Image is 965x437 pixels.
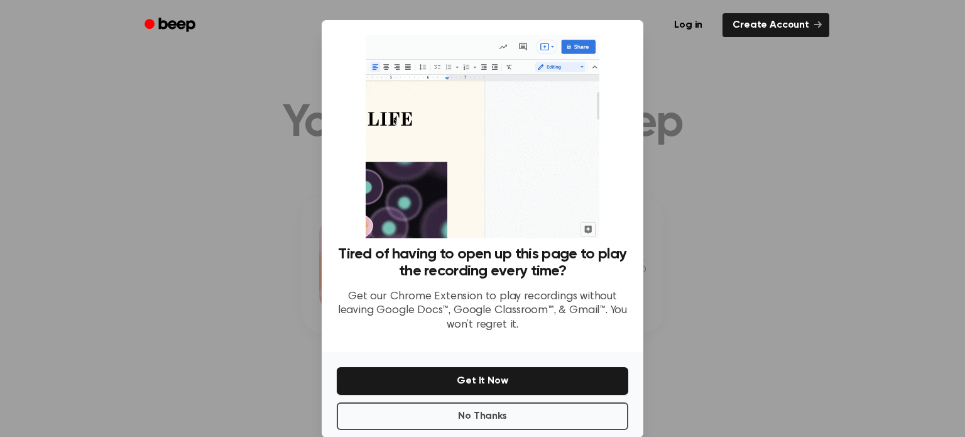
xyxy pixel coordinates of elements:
[136,13,207,38] a: Beep
[366,35,599,238] img: Beep extension in action
[337,367,628,395] button: Get It Now
[662,11,715,40] a: Log in
[337,290,628,333] p: Get our Chrome Extension to play recordings without leaving Google Docs™, Google Classroom™, & Gm...
[337,402,628,430] button: No Thanks
[722,13,829,37] a: Create Account
[337,246,628,280] h3: Tired of having to open up this page to play the recording every time?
